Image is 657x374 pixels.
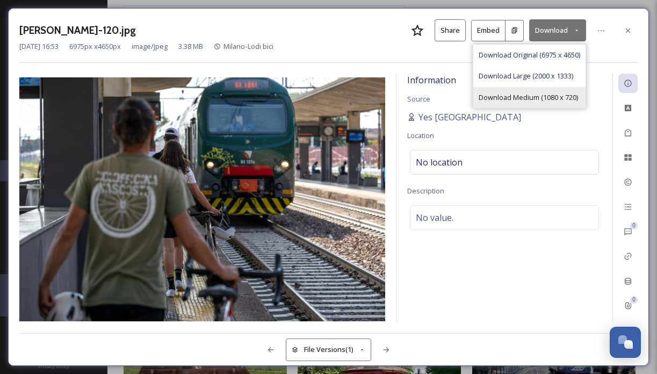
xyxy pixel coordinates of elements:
[407,74,456,86] span: Information
[630,296,638,304] div: 0
[435,19,466,41] button: Share
[407,131,434,140] span: Location
[610,327,641,358] button: Open Chat
[69,41,121,52] span: 6975 px x 4650 px
[630,222,638,229] div: 0
[178,41,203,52] span: 3.38 MB
[19,23,136,38] h3: [PERSON_NAME]-120.jpg
[479,92,578,103] span: Download Medium (1080 x 720)
[529,19,586,41] button: Download
[223,41,273,51] span: Milano-Lodi bici
[407,186,444,196] span: Description
[19,77,385,321] img: Penni-120.jpg
[416,156,463,169] span: No location
[479,71,573,81] span: Download Large (2000 x 1333)
[418,111,521,124] span: Yes [GEOGRAPHIC_DATA]
[19,41,59,52] span: [DATE] 16:53
[286,339,372,361] button: File Versions(1)
[416,211,453,224] span: No value.
[471,20,506,41] button: Embed
[132,41,168,52] span: image/jpeg
[479,50,580,60] span: Download Original (6975 x 4650)
[407,94,430,104] span: Source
